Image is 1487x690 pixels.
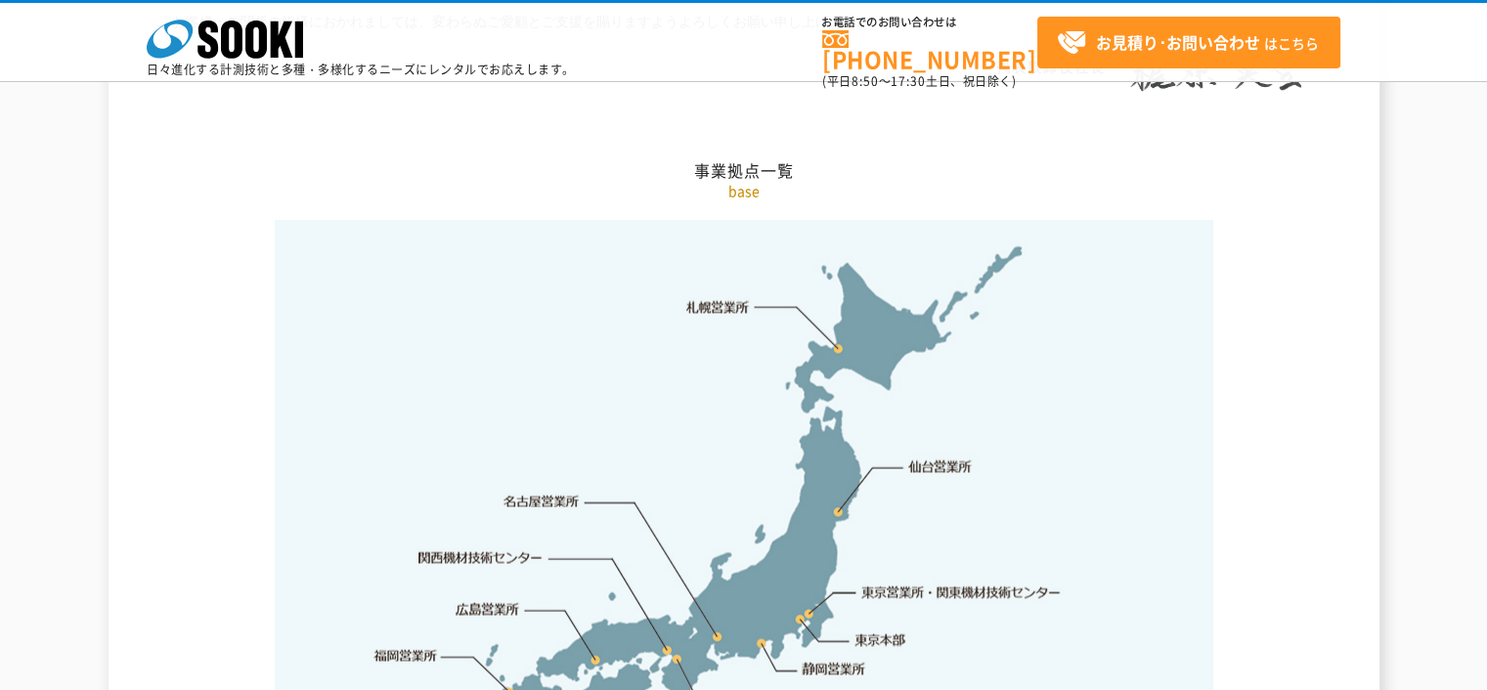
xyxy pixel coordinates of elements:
a: 関西機材技術センター [418,548,543,568]
a: [PHONE_NUMBER] [822,30,1037,70]
a: お見積り･お問い合わせはこちら [1037,17,1340,68]
p: 日々進化する計測技術と多種・多様化するニーズにレンタルでお応えします。 [147,64,575,75]
a: 札幌営業所 [686,297,750,317]
a: 名古屋営業所 [503,493,580,512]
a: 広島営業所 [457,599,520,619]
a: 東京営業所・関東機材技術センター [862,582,1063,602]
strong: お見積り･お問い合わせ [1096,30,1260,54]
span: はこちら [1057,28,1319,58]
span: お電話でのお問い合わせは [822,17,1037,28]
a: 仙台営業所 [908,457,972,477]
a: 静岡営業所 [802,660,865,679]
span: (平日 ～ 土日、祝日除く) [822,72,1016,90]
span: 17:30 [891,72,926,90]
p: base [172,181,1316,201]
a: 福岡営業所 [373,646,437,666]
span: 8:50 [852,72,879,90]
a: 東京本部 [855,631,906,651]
